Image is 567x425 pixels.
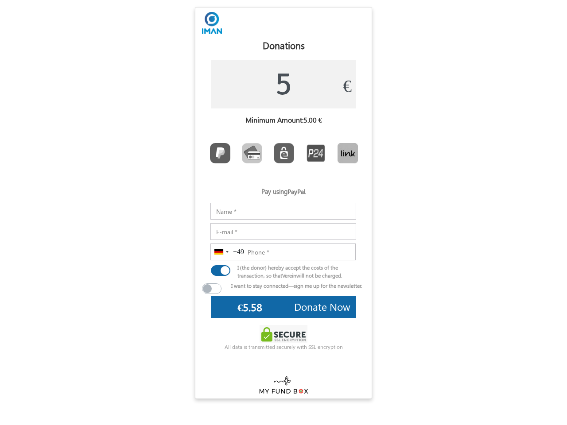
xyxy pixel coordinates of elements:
span: Verein [282,272,296,279]
input: 0€ [211,60,356,108]
img: PayPal.png [210,143,230,163]
img: CardCollection.png [242,143,262,163]
h6: Minimum Amount: [211,116,356,127]
div: I (the donor) hereby accept the costs of the transaction, so that will not be charged. [231,263,363,279]
input: Name * [210,203,356,220]
span: Donate Now [294,300,350,313]
div: All data is transmitted securely with SSL encryption [195,343,372,351]
img: H+C25PnaMWXWAAAAABJRU5ErkJggg== [202,12,222,34]
h5: Pay using [211,188,356,199]
div: Toolbar with button groups [204,140,365,170]
label: Donations [263,39,305,53]
input: 0€ [211,296,289,318]
img: EPS.png [274,143,294,163]
img: Link.png [338,143,358,163]
label: PayPal [287,188,306,196]
img: P24.png [306,143,326,163]
button: Selected country [211,244,244,260]
button: Donate Now [288,296,356,318]
div: +49 [233,247,244,257]
input: Phone * [210,243,356,260]
label: 5.00 € [303,116,322,124]
div: I want to stay connected—sign me up for the newsletter. [225,282,372,292]
input: E-mail * [210,223,356,240]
